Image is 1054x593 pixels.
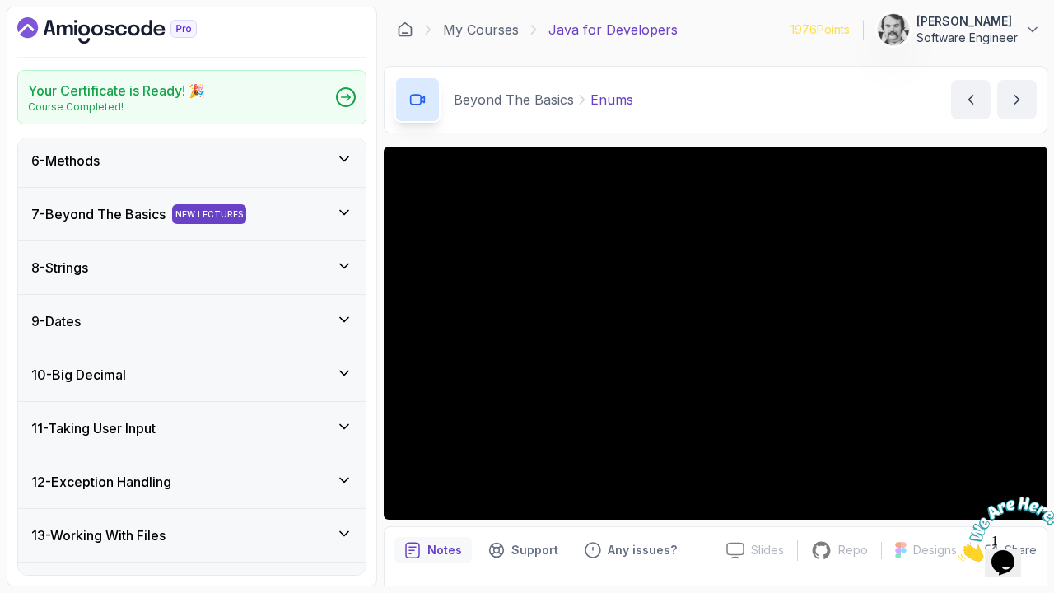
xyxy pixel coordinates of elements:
[31,418,156,438] h3: 11 - Taking User Input
[31,204,166,224] h3: 7 - Beyond The Basics
[878,14,909,45] img: user profile image
[913,542,957,558] p: Designs
[427,542,462,558] p: Notes
[454,90,574,110] p: Beyond The Basics
[384,147,1047,520] iframe: 8 - Enums
[790,21,850,38] p: 1976 Points
[951,80,991,119] button: previous content
[7,7,109,72] img: Chat attention grabber
[17,17,235,44] a: Dashboard
[7,7,13,21] span: 1
[18,348,366,401] button: 10-Big Decimal
[31,472,171,492] h3: 12 - Exception Handling
[478,537,568,563] button: Support button
[28,100,205,114] p: Course Completed!
[31,151,100,170] h3: 6 - Methods
[18,188,366,240] button: 7-Beyond The BasicsNEW LECTURES
[18,509,366,562] button: 13-Working With Files
[172,204,246,224] span: NEW LECTURES
[31,525,166,545] h3: 13 - Working With Files
[18,241,366,294] button: 8-Strings
[838,542,868,558] p: Repo
[751,542,784,558] p: Slides
[18,455,366,508] button: 12-Exception Handling
[31,365,126,385] h3: 10 - Big Decimal
[590,90,633,110] p: Enums
[31,311,81,331] h3: 9 - Dates
[397,21,413,38] a: Dashboard
[31,258,88,278] h3: 8 - Strings
[548,20,678,40] p: Java for Developers
[916,30,1018,46] p: Software Engineer
[18,402,366,455] button: 11-Taking User Input
[443,20,519,40] a: My Courses
[18,295,366,348] button: 9-Dates
[575,537,687,563] button: Feedback button
[18,134,366,187] button: 6-Methods
[952,490,1054,568] iframe: chat widget
[28,81,205,100] h2: Your Certificate is Ready! 🎉
[997,80,1037,119] button: next content
[394,537,472,563] button: notes button
[17,70,366,124] a: Your Certificate is Ready! 🎉Course Completed!
[877,13,1041,46] button: user profile image[PERSON_NAME]Software Engineer
[916,13,1018,30] p: [PERSON_NAME]
[511,542,558,558] p: Support
[608,542,677,558] p: Any issues?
